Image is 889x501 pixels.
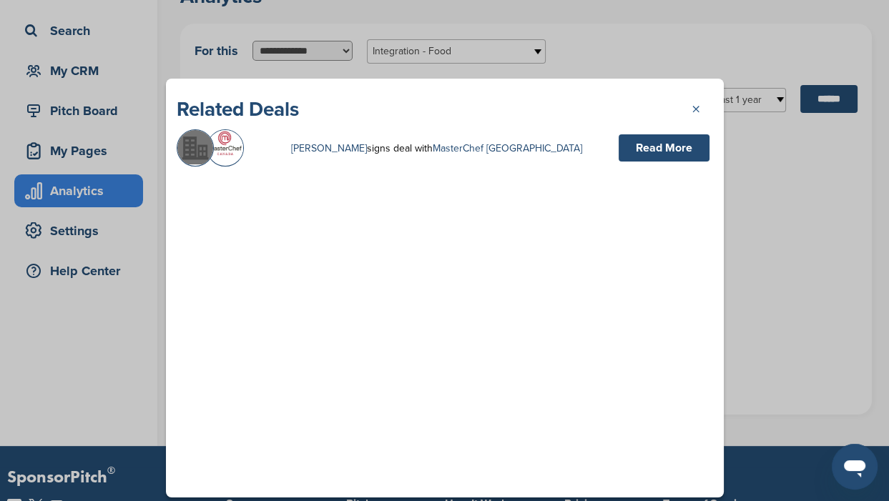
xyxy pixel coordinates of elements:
[619,134,709,162] a: Read More
[433,142,582,154] a: MasterChef [GEOGRAPHIC_DATA]
[177,130,213,164] img: Indu 2
[177,96,713,122] div: Related Deals
[692,96,713,118] a: ×
[207,130,243,159] img: Screen shot 2015 01 30 at 12.47.59 pm
[207,129,244,167] a: Screen shot 2015 01 30 at 12.47.59 pm
[832,444,878,490] iframe: Button to launch messaging window
[291,142,367,154] a: [PERSON_NAME]
[291,139,612,157] p: signs deal with
[177,129,214,167] a: Indu 2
